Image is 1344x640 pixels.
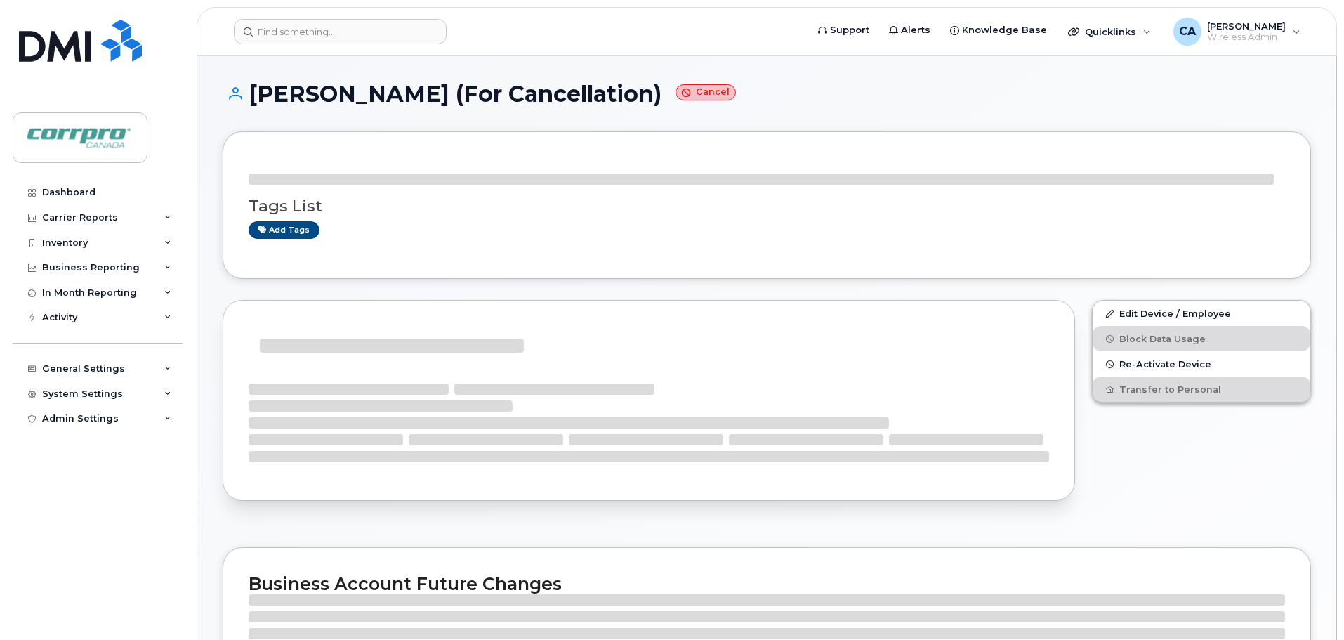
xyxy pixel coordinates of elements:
[1119,359,1211,370] span: Re-Activate Device
[1093,351,1310,377] button: Re-Activate Device
[249,197,1285,215] h3: Tags List
[249,221,319,239] a: Add tags
[676,84,736,100] small: Cancel
[223,81,1311,106] h1: [PERSON_NAME] (For Cancellation)
[1093,377,1310,402] button: Transfer to Personal
[249,573,1285,594] h2: Business Account Future Changes
[1093,301,1310,326] a: Edit Device / Employee
[1093,326,1310,351] button: Block Data Usage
